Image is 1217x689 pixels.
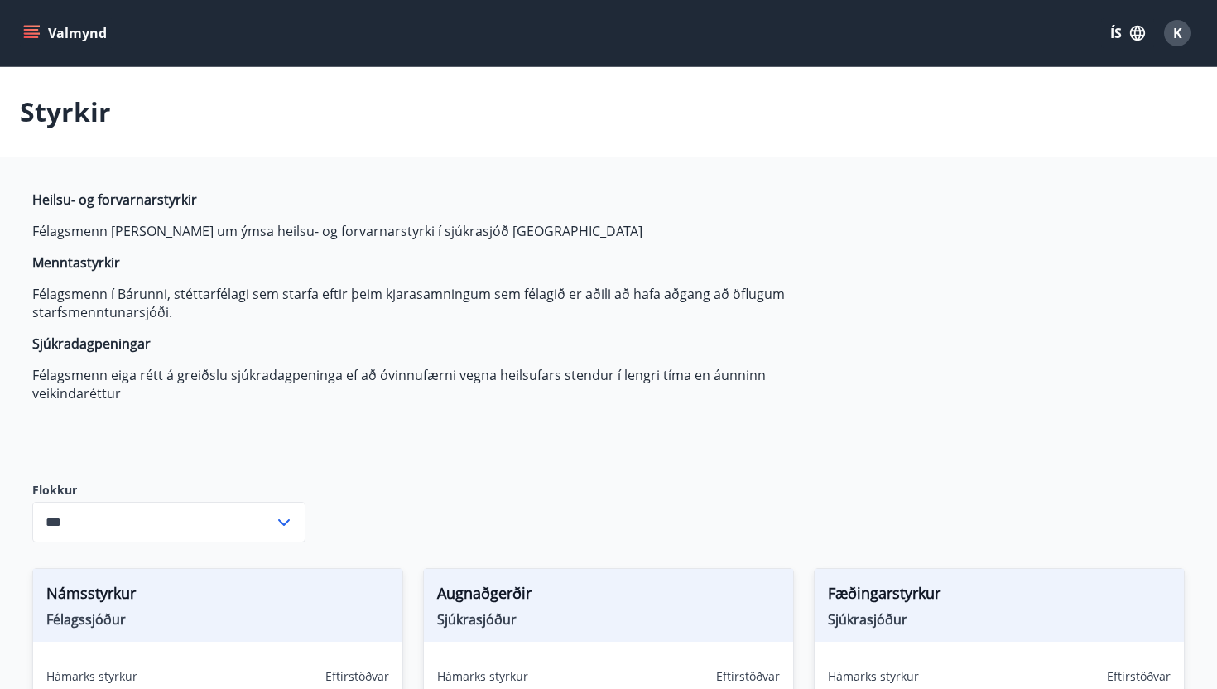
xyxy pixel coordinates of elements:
strong: Sjúkradagpeningar [32,335,151,353]
label: Flokkur [32,482,305,499]
strong: Menntastyrkir [32,253,120,272]
span: Augnaðgerðir [437,582,780,610]
span: Hámarks styrkur [828,668,919,685]
p: Félagsmenn [PERSON_NAME] um ýmsa heilsu- og forvarnarstyrki í sjúkrasjóð [GEOGRAPHIC_DATA] [32,222,814,240]
span: Sjúkrasjóður [828,610,1171,629]
strong: Heilsu- og forvarnarstyrkir [32,190,197,209]
button: K [1157,13,1197,53]
button: menu [20,18,113,48]
span: Eftirstöðvar [716,668,780,685]
span: Fæðingarstyrkur [828,582,1171,610]
p: Félagsmenn eiga rétt á greiðslu sjúkradagpeninga ef að óvinnufærni vegna heilsufars stendur í len... [32,366,814,402]
span: Eftirstöðvar [325,668,389,685]
span: Eftirstöðvar [1107,668,1171,685]
button: ÍS [1101,18,1154,48]
span: K [1173,24,1182,42]
span: Sjúkrasjóður [437,610,780,629]
span: Félagssjóður [46,610,389,629]
span: Námsstyrkur [46,582,389,610]
p: Félagsmenn í Bárunni, stéttarfélagi sem starfa eftir þeim kjarasamningum sem félagið er aðili að ... [32,285,814,321]
span: Hámarks styrkur [437,668,528,685]
span: Hámarks styrkur [46,668,137,685]
p: Styrkir [20,94,111,130]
